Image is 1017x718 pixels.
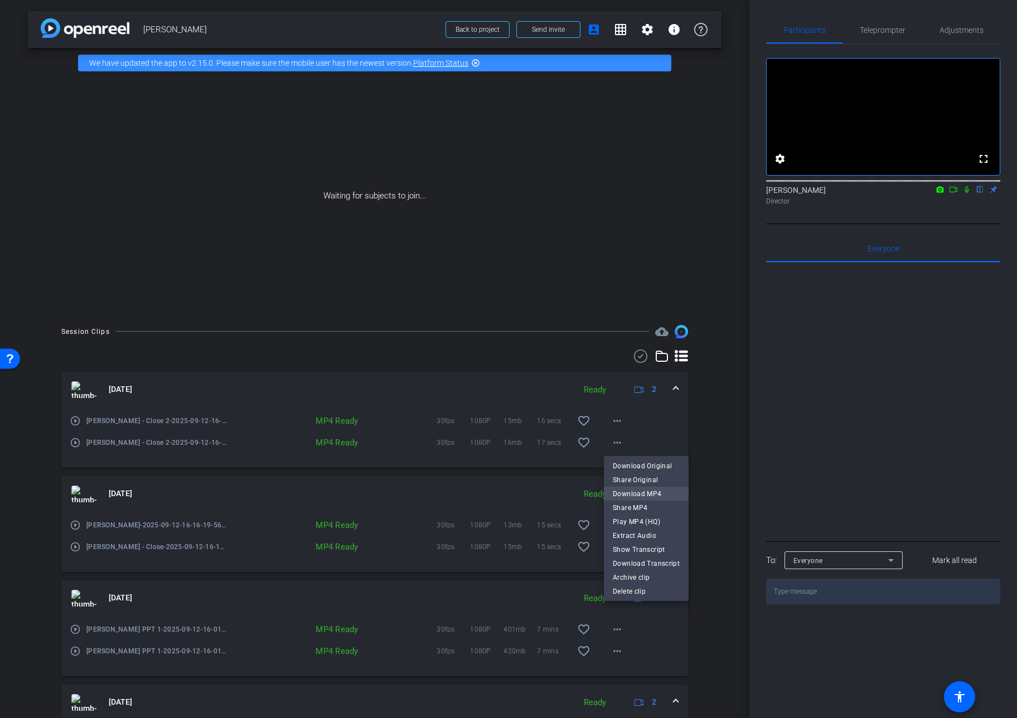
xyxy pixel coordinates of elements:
[613,557,680,570] span: Download Transcript
[613,543,680,556] span: Show Transcript
[613,515,680,528] span: Play MP4 (HQ)
[613,585,680,598] span: Delete clip
[613,571,680,584] span: Archive clip
[613,501,680,515] span: Share MP4
[613,487,680,501] span: Download MP4
[613,459,680,473] span: Download Original
[613,473,680,487] span: Share Original
[613,529,680,542] span: Extract Audio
